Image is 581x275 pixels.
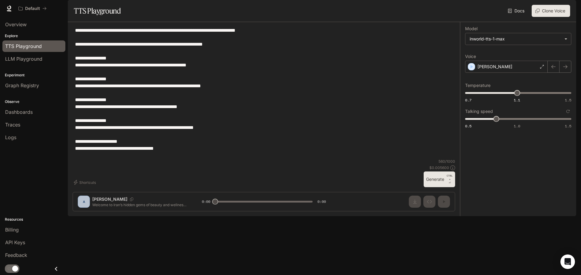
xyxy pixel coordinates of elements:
[424,171,455,187] button: GenerateCTRL +⏎
[532,5,570,17] button: Clone Voice
[507,5,527,17] a: Docs
[429,165,449,170] p: $ 0.005600
[16,2,49,14] button: All workspaces
[465,27,478,31] p: Model
[560,254,575,269] div: Open Intercom Messenger
[465,83,491,88] p: Temperature
[465,123,471,129] span: 0.5
[465,98,471,103] span: 0.7
[465,33,571,45] div: inworld-tts-1-max
[25,6,40,11] p: Default
[470,36,561,42] div: inworld-tts-1-max
[438,159,455,164] p: 560 / 1000
[465,54,476,59] p: Voice
[514,98,520,103] span: 1.1
[565,123,571,129] span: 1.5
[478,64,512,70] p: [PERSON_NAME]
[565,98,571,103] span: 1.5
[447,174,453,185] p: ⏎
[465,109,493,114] p: Talking speed
[514,123,520,129] span: 1.0
[565,108,571,115] button: Reset to default
[73,177,98,187] button: Shortcuts
[74,5,121,17] h1: TTS Playground
[447,174,453,181] p: CTRL +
